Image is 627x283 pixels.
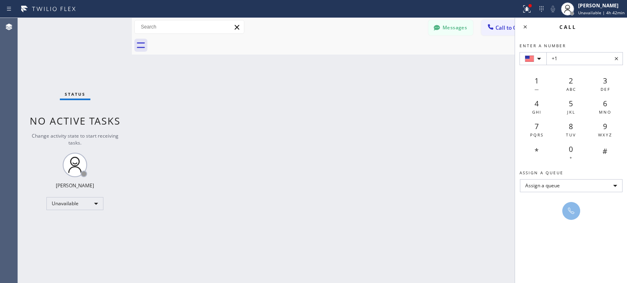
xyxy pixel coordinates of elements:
[578,2,625,9] div: [PERSON_NAME]
[569,121,573,131] span: 8
[530,132,544,138] span: PQRS
[567,109,575,115] span: JKL
[570,155,573,160] span: +
[566,86,576,92] span: ABC
[520,179,623,192] div: Assign a queue
[598,132,612,138] span: WXYZ
[601,86,610,92] span: DEF
[569,144,573,154] span: 0
[135,20,244,33] input: Search
[428,20,473,35] button: Messages
[520,43,566,48] span: Enter a number
[532,109,541,115] span: GHI
[535,76,539,86] span: 1
[481,20,544,35] button: Call to Customer
[603,121,607,131] span: 9
[603,76,607,86] span: 3
[578,10,625,15] span: Unavailable | 4h 42min
[30,114,121,127] span: No active tasks
[65,91,85,97] span: Status
[559,24,577,31] span: Call
[535,121,539,131] span: 7
[569,99,573,108] span: 5
[599,109,612,115] span: MNO
[520,170,563,176] span: Assign a queue
[603,99,607,108] span: 6
[32,132,118,146] span: Change activity state to start receiving tasks.
[56,182,94,189] div: [PERSON_NAME]
[46,197,103,210] div: Unavailable
[569,76,573,86] span: 2
[535,86,539,92] span: —
[547,3,559,15] button: Mute
[566,132,576,138] span: TUV
[603,146,607,156] span: #
[535,99,539,108] span: 4
[495,24,538,31] span: Call to Customer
